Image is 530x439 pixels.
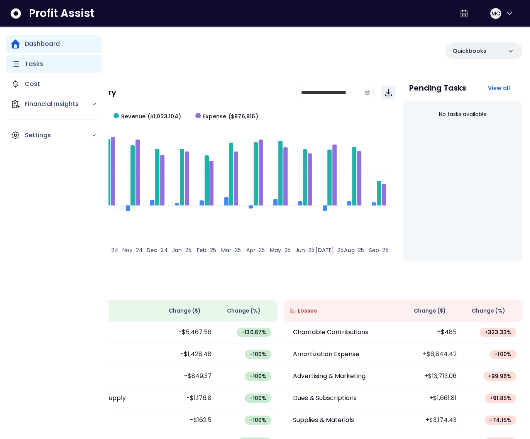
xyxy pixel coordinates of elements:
button: View all [481,81,516,95]
p: Wins & Losses [39,283,522,291]
p: Supplies & Materials [293,415,354,425]
td: +$13,713.06 [403,365,463,387]
span: MC [491,10,500,17]
td: -$849.37 [158,365,218,387]
p: Advertising & Marketing [293,372,366,381]
p: Dashboard [25,39,60,49]
span: Expense ($976,916) [203,113,258,121]
td: -$162.5 [158,409,218,431]
svg: calendar [364,90,370,95]
span: Change ( $ ) [169,307,201,315]
span: -100 % [249,416,266,424]
td: -$5,467.58 [158,321,218,343]
td: -$1,428.48 [158,343,218,365]
span: Losses [298,307,317,315]
text: Mar-25 [221,246,241,254]
text: Sep-25 [369,246,389,254]
span: + 323.33 % [484,328,511,336]
p: Dues & Subscriptions [293,394,357,403]
span: Profit Assist [29,7,94,20]
p: Tasks [25,59,43,69]
span: + 91.85 % [489,394,511,402]
span: -130.67 % [241,328,267,336]
p: Settings [25,131,91,140]
td: +$1,661.81 [403,387,463,409]
span: + 74.15 % [489,416,511,424]
td: +$485 [403,321,463,343]
span: Change ( $ ) [413,307,445,315]
text: Nov-24 [122,246,143,254]
span: Change (%) [227,307,261,315]
td: -$1,176.8 [158,387,218,409]
span: + 99.96 % [488,372,511,380]
span: -100 % [249,394,266,402]
p: Quickbooks [453,47,486,55]
button: Download [381,86,395,99]
span: -100 % [249,350,266,358]
span: + 100 % [494,350,511,358]
text: Jan-25 [172,246,191,254]
span: Revenue ($1,023,104) [121,113,181,121]
text: Jun-25 [295,246,315,254]
p: Financial Insights [25,99,91,109]
text: Oct-24 [98,246,119,254]
p: Amortization Expense [293,350,359,359]
text: Apr-25 [246,246,265,254]
td: +$6,844.42 [403,343,463,365]
text: [DATE]-25 [315,246,344,254]
p: Cost [25,79,40,89]
text: Aug-25 [344,246,364,254]
td: +$3,174.43 [403,409,463,431]
div: No tasks available [409,104,516,124]
span: -100 % [249,372,266,380]
text: Feb-25 [197,246,216,254]
span: Change (%) [472,307,505,315]
text: Dec-24 [147,246,168,254]
text: May-25 [270,246,291,254]
p: Pending Tasks [409,84,466,92]
span: View all [488,84,510,92]
p: Charitable Contributions [293,328,368,337]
